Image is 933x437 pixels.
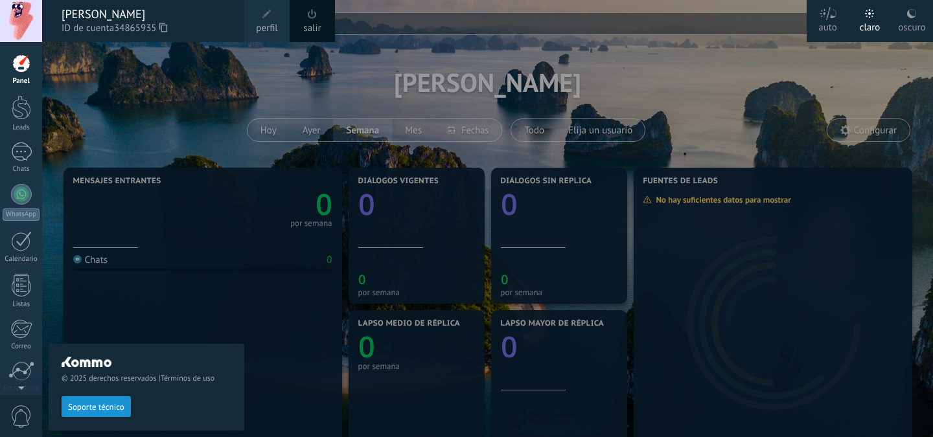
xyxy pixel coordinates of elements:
[3,208,40,221] div: WhatsApp
[898,8,925,42] div: oscuro
[62,396,131,417] button: Soporte técnico
[860,8,881,42] div: claro
[3,77,40,85] div: Panel
[114,21,167,36] span: 34865935
[62,7,231,21] div: [PERSON_NAME]
[3,255,40,263] div: Calendario
[62,401,131,411] a: Soporte técnico
[3,342,40,351] div: Correo
[303,21,321,36] a: salir
[3,300,40,309] div: Listas
[62,374,231,383] span: © 2025 derechos reservados |
[161,374,214,383] a: Términos de uso
[62,21,231,36] span: ID de cuenta
[3,124,40,132] div: Leads
[68,403,124,412] span: Soporte técnico
[3,165,40,174] div: Chats
[818,8,837,42] div: auto
[256,21,277,36] span: perfil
